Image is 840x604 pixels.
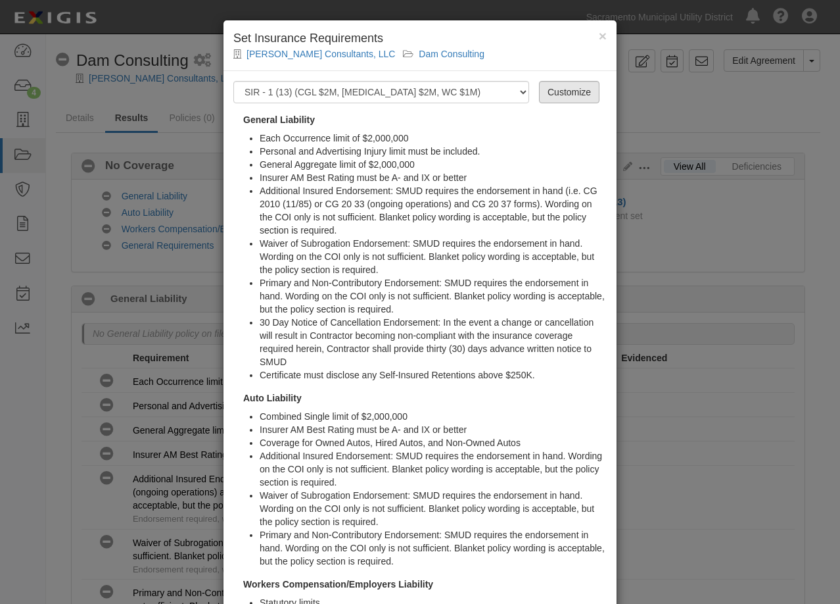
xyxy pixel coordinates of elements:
[260,423,607,436] li: Insurer AM Best Rating must be A- and IX or better
[260,489,607,528] li: Waiver of Subrogation Endorsement: SMUD requires the endorsement in hand. Wording on the COI only...
[260,158,607,171] li: General Aggregate limit of $2,000,000
[260,276,607,316] li: Primary and Non-Contributory Endorsement: SMUD requires the endorsement in hand. Wording on the C...
[243,114,315,125] strong: General Liability
[260,184,607,237] li: Additional Insured Endorsement: SMUD requires the endorsement in hand (i.e. CG 2010 (11/85) or CG...
[246,49,395,59] a: [PERSON_NAME] Consultants, LLC
[243,579,433,590] strong: Workers Compensation/Employers Liability
[260,171,607,184] li: Insurer AM Best Rating must be A- and IX or better
[260,368,607,382] li: Certificate must disclose any Self-Insured Retentions above $250K.
[260,410,607,423] li: Combined Single limit of $2,000,000
[233,30,607,47] h4: Set Insurance Requirements
[419,49,484,59] a: Dam Consulting
[260,316,607,368] li: 30 Day Notice of Cancellation Endorsement: In the event a change or cancellation will result in C...
[599,28,607,43] span: ×
[260,132,607,145] li: Each Occurrence limit of $2,000,000
[243,393,302,403] strong: Auto Liability
[260,237,607,276] li: Waiver of Subrogation Endorsement: SMUD requires the endorsement in hand. Wording on the COI only...
[599,29,607,43] button: Close
[539,81,599,103] a: Customize
[260,528,607,568] li: Primary and Non-Contributory Endorsement: SMUD requires the endorsement in hand. Wording on the C...
[260,436,607,449] li: Coverage for Owned Autos, Hired Autos, and Non-Owned Autos
[260,449,607,489] li: Additional Insured Endorsement: SMUD requires the endorsement in hand. Wording on the COI only is...
[260,145,607,158] li: Personal and Advertising Injury limit must be included.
